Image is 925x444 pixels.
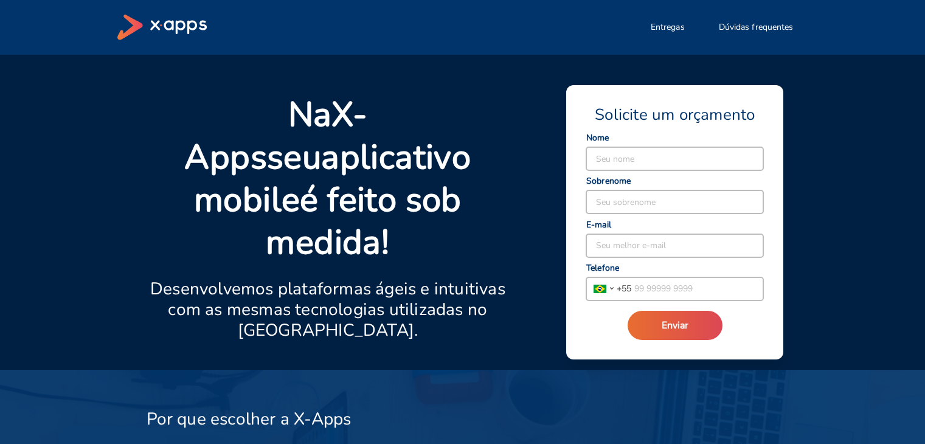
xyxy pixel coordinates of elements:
[704,15,808,40] button: Dúvidas frequentes
[147,94,510,264] p: Na seu é feito sob medida!
[636,15,699,40] button: Entregas
[617,282,631,295] span: + 55
[628,311,722,340] button: Enviar
[184,91,367,181] strong: X-Apps
[719,21,794,33] span: Dúvidas frequentes
[194,134,471,223] strong: aplicativo mobile
[651,21,685,33] span: Entregas
[147,409,352,429] h3: Por que escolher a X-Apps
[586,147,763,170] input: Seu nome
[631,277,763,300] input: 99 99999 9999
[595,105,755,125] span: Solicite um orçamento
[586,190,763,213] input: Seu sobrenome
[586,234,763,257] input: Seu melhor e-mail
[147,279,510,341] p: Desenvolvemos plataformas ágeis e intuitivas com as mesmas tecnologias utilizadas no [GEOGRAPHIC_...
[662,319,688,332] span: Enviar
